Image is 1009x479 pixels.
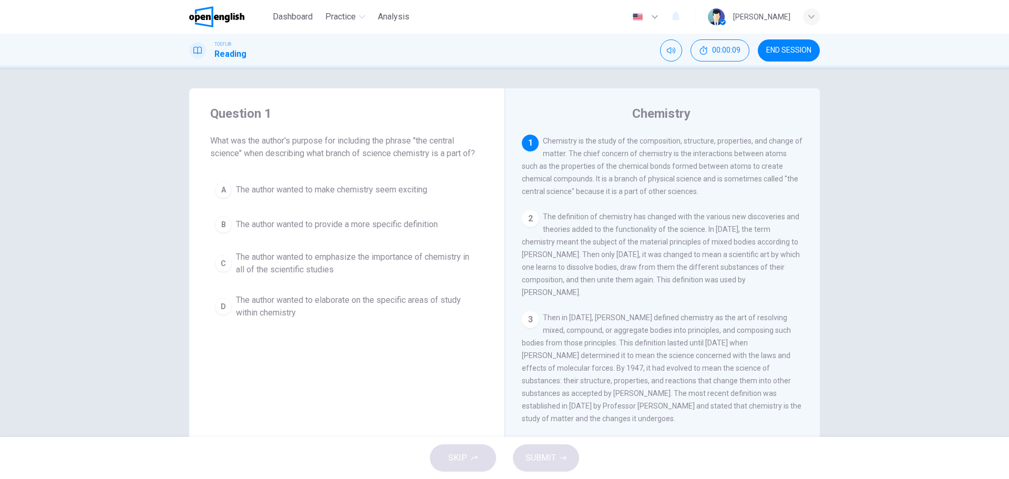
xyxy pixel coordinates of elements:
[269,7,317,26] button: Dashboard
[273,11,313,23] span: Dashboard
[236,294,479,319] span: The author wanted to elaborate on the specific areas of study within chemistry
[236,251,479,276] span: The author wanted to emphasize the importance of chemistry in all of the scientific studies
[215,216,232,233] div: B
[215,181,232,198] div: A
[236,184,427,196] span: The author wanted to make chemistry seem exciting
[522,210,539,227] div: 2
[766,46,811,55] span: END SESSION
[712,46,740,55] span: 00:00:09
[236,218,438,231] span: The author wanted to provide a more specific definition
[631,13,644,21] img: en
[708,8,725,25] img: Profile picture
[210,246,483,281] button: CThe author wanted to emphasize the importance of chemistry in all of the scientific studies
[210,135,483,160] span: What was the author's purpose for including the phrase "the central science" when describing what...
[214,40,231,48] span: TOEFL®
[210,289,483,324] button: DThe author wanted to elaborate on the specific areas of study within chemistry
[733,11,790,23] div: [PERSON_NAME]
[758,39,820,62] button: END SESSION
[214,48,246,60] h1: Reading
[189,6,269,27] a: OpenEnglish logo
[691,39,749,62] button: 00:00:09
[691,39,749,62] div: Hide
[522,311,539,328] div: 3
[632,105,691,122] h4: Chemistry
[374,7,414,26] button: Analysis
[215,255,232,272] div: C
[378,11,409,23] span: Analysis
[325,11,356,23] span: Practice
[522,137,802,196] span: Chemistry is the study of the composition, structure, properties, and change of matter. The chief...
[660,39,682,62] div: Mute
[189,6,244,27] img: OpenEnglish logo
[215,298,232,315] div: D
[522,313,801,423] span: Then in [DATE], [PERSON_NAME] defined chemistry as the art of resolving mixed, compound, or aggre...
[321,7,369,26] button: Practice
[522,212,800,297] span: The definition of chemistry has changed with the various new discoveries and theories added to th...
[210,105,483,122] h4: Question 1
[522,135,539,151] div: 1
[210,211,483,238] button: BThe author wanted to provide a more specific definition
[210,177,483,203] button: AThe author wanted to make chemistry seem exciting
